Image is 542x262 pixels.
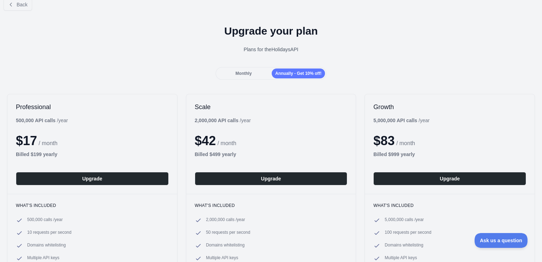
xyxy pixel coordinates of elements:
span: $ 42 [195,133,216,148]
div: / year [373,117,429,124]
b: 5,000,000 API calls [373,118,417,123]
iframe: Toggle Customer Support [475,233,528,248]
span: / month [217,140,236,146]
b: 2,000,000 API calls [195,118,239,123]
span: / month [396,140,415,146]
span: $ 83 [373,133,395,148]
div: / year [195,117,251,124]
